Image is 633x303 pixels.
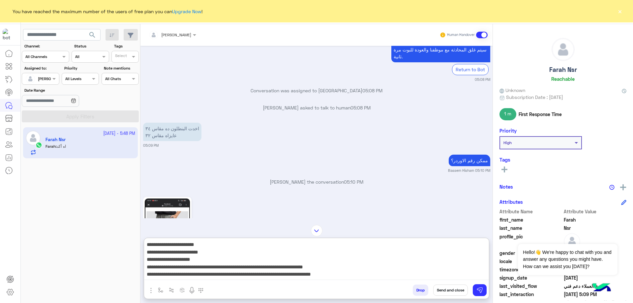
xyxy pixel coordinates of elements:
button: search [84,29,101,43]
span: Subscription Date : [DATE] [506,94,563,101]
button: Apply Filters [22,110,139,122]
img: send message [476,287,483,293]
button: Trigger scenario [166,285,177,295]
img: Trigger scenario [169,288,174,293]
span: Farah [564,216,627,223]
p: [PERSON_NAME] the conversation [143,178,490,185]
label: Priority [64,65,98,71]
img: defaultAdmin.png [26,74,35,83]
span: 05:08 PM [362,88,382,93]
span: [PERSON_NAME] [161,32,191,37]
span: خدمة العملاء دعم فني [564,283,627,289]
button: Send and close [433,285,468,296]
h6: Notes [499,184,513,190]
p: Conversation was assigned to [GEOGRAPHIC_DATA] [143,87,490,94]
img: defaultAdmin.png [552,38,574,61]
img: create order [180,288,185,293]
span: Attribute Name [499,208,562,215]
small: 05:08 PM [475,77,490,82]
span: 1 m [499,108,516,120]
span: signup_date [499,274,562,281]
img: hulul-logo.png [590,277,613,300]
span: 2025-09-25T14:09:40.083Z [564,291,627,298]
span: timezone [499,266,562,273]
h6: Priority [499,128,517,134]
button: create order [177,285,188,295]
small: Human Handover [447,32,475,38]
span: You have reached the maximum number of the users of free plan you can ! [13,8,202,15]
span: 05:08 PM [350,105,371,110]
span: First Response Time [519,111,562,118]
label: Assigned to: [24,65,58,71]
label: Status [74,43,108,49]
span: first_name [499,216,562,223]
img: 713415422032625 [3,29,15,41]
label: Note mentions [104,65,138,71]
h6: Attributes [499,199,523,205]
span: 05:10 PM [344,179,363,185]
span: last_visited_flow [499,283,562,289]
span: gender [499,250,562,257]
h6: Tags [499,157,626,163]
img: notes [609,185,615,190]
img: send attachment [147,287,155,294]
span: Unknown [499,87,525,94]
img: 4242899765943969.jpg [145,198,190,279]
b: High [503,140,512,145]
span: Hello!👋 We're happy to chat with you and answer any questions you might have. How can we assist y... [518,244,617,275]
span: profile_pic [499,233,562,248]
span: locale [499,258,562,265]
div: Select [114,53,127,60]
img: make a call [198,288,203,293]
span: Nsr [564,225,627,231]
a: Upgrade Now [172,9,201,14]
small: Bassem Hisham 05:10 PM [448,168,490,173]
p: [PERSON_NAME] asked to talk to human [143,104,490,111]
img: send voice note [188,287,196,294]
h6: Reachable [551,76,575,82]
img: select flow [158,288,163,293]
span: last_interaction [499,291,562,298]
img: scroll [311,225,322,236]
button: Drop [413,285,428,296]
label: Channel: [24,43,69,49]
span: 2025-09-08T20:14:49.568Z [564,274,627,281]
span: last_name [499,225,562,231]
span: Attribute Value [564,208,627,215]
div: Return to Bot [452,64,489,75]
small: 05:09 PM [143,143,159,148]
button: select flow [155,285,166,295]
p: 25/9/2025, 5:10 PM [449,155,490,166]
button: × [617,8,623,15]
label: Tags [114,43,138,49]
label: Date Range [24,87,98,93]
span: search [88,31,96,39]
img: add [620,184,626,190]
h5: Farah Nsr [549,66,577,74]
p: 25/9/2025, 5:09 PM [143,123,201,141]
